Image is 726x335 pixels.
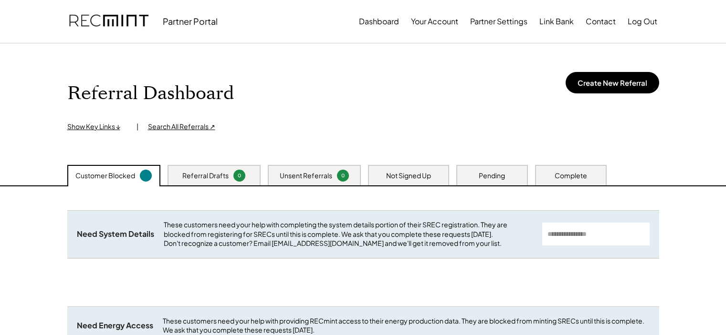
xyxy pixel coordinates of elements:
[359,12,399,31] button: Dashboard
[69,5,148,38] img: recmint-logotype%403x.png
[67,122,127,132] div: Show Key Links ↓
[182,171,229,181] div: Referral Drafts
[555,171,587,181] div: Complete
[77,229,154,239] div: Need System Details
[280,171,332,181] div: Unsent Referrals
[411,12,458,31] button: Your Account
[137,122,138,132] div: |
[75,171,135,181] div: Customer Blocked
[586,12,616,31] button: Contact
[628,12,657,31] button: Log Out
[479,171,505,181] div: Pending
[338,172,347,179] div: 0
[163,316,650,335] div: These customers need your help with providing RECmint access to their energy production data. The...
[386,171,431,181] div: Not Signed Up
[67,82,234,105] h1: Referral Dashboard
[566,72,659,93] button: Create New Referral
[164,220,533,248] div: These customers need your help with completing the system details portion of their SREC registrat...
[77,321,153,331] div: Need Energy Access
[163,16,218,27] div: Partner Portal
[148,122,215,132] div: Search All Referrals ↗
[470,12,527,31] button: Partner Settings
[235,172,244,179] div: 0
[539,12,574,31] button: Link Bank
[267,67,320,120] img: yH5BAEAAAAALAAAAAABAAEAAAIBRAA7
